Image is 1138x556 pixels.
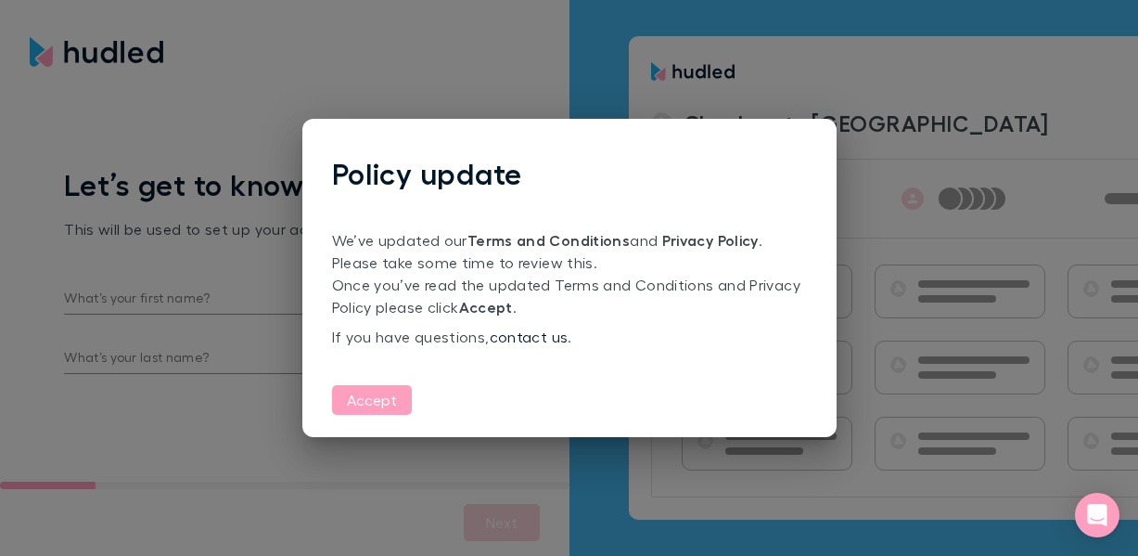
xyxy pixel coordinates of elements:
strong: Accept [459,298,513,317]
a: contact us [490,328,569,345]
h1: Policy update [332,156,807,191]
a: Privacy Policy [662,231,759,250]
p: We’ve updated our and . Please take some time to review this. [332,229,807,274]
button: Accept [332,385,412,415]
p: If you have questions, . [332,326,807,348]
a: Terms and Conditions [467,231,630,250]
p: Once you’ve read the updated Terms and Conditions and Privacy Policy please click . [332,274,807,318]
div: Open Intercom Messenger [1075,493,1119,537]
